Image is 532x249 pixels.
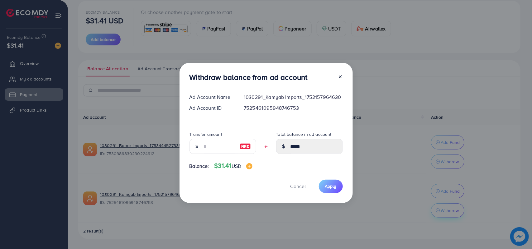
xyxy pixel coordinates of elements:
[239,94,347,101] div: 1030291_Kamyab Imports_1752157964630
[325,183,337,189] span: Apply
[189,73,308,82] h3: Withdraw balance from ad account
[246,163,252,169] img: image
[189,163,209,170] span: Balance:
[214,162,252,170] h4: $31.41
[240,143,251,150] img: image
[185,104,239,112] div: Ad Account ID
[239,104,347,112] div: 7525461095948746753
[189,131,222,137] label: Transfer amount
[290,183,306,190] span: Cancel
[185,94,239,101] div: Ad Account Name
[283,180,314,193] button: Cancel
[276,131,332,137] label: Total balance in ad account
[319,180,343,193] button: Apply
[232,163,241,169] span: USD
